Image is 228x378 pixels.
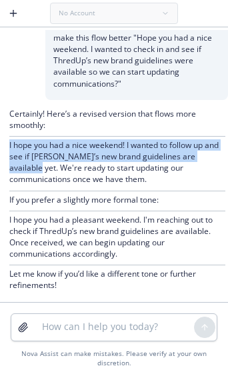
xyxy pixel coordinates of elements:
[9,268,225,291] p: Let me know if you’d like a different tone or further refinements!
[3,3,24,24] button: Create a new chat
[9,214,225,260] p: I hope you had a pleasant weekend. I'm reaching out to check if ThredUp’s new brand guidelines ar...
[9,194,225,205] p: If you prefer a slightly more formal tone:
[53,32,228,89] p: make this flow better "Hope you had a nice weekend. I wanted to check in and see if ThredUp’s new...
[11,349,217,367] div: Nova Assist can make mistakes. Please verify at your own discretion.
[9,139,225,185] p: I hope you had a nice weekend! I wanted to follow up and see if [PERSON_NAME]’s new brand guideli...
[9,108,225,131] p: Certainly! Here’s a revised version that flows more smoothly:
